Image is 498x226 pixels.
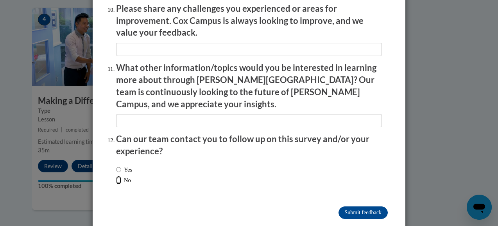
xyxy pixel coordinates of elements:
[339,206,388,219] input: Submit feedback
[116,62,382,110] p: What other information/topics would you be interested in learning more about through [PERSON_NAME...
[116,165,132,174] label: Yes
[116,165,121,174] input: Yes
[116,176,121,184] input: No
[116,3,382,39] p: Please share any challenges you experienced or areas for improvement. Cox Campus is always lookin...
[116,133,382,157] p: Can our team contact you to follow up on this survey and/or your experience?
[116,176,131,184] label: No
